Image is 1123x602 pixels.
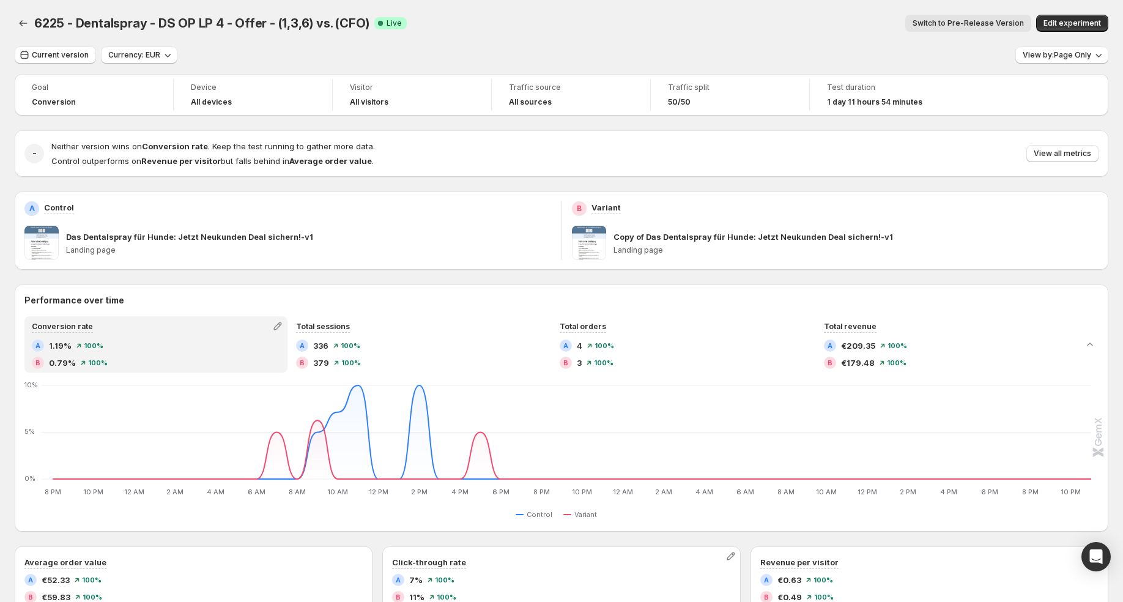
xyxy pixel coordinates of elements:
[827,81,952,108] a: Test duration1 day 11 hours 54 minutes
[777,488,795,496] text: 8 AM
[289,488,306,496] text: 8 AM
[613,245,1099,255] p: Landing page
[981,488,998,496] text: 6 PM
[142,141,208,151] strong: Conversion rate
[858,488,877,496] text: 12 PM
[49,340,72,352] span: 1.19%
[88,359,108,366] span: 100 %
[1081,542,1111,571] div: Open Intercom Messenger
[613,231,893,243] p: Copy of Das Dentalspray für Hunde: Jetzt Neukunden Deal sichern!-v1
[369,488,388,496] text: 12 PM
[24,381,38,389] text: 10%
[827,97,922,107] span: 1 day 11 hours 54 minutes
[560,322,606,331] span: Total orders
[595,342,614,349] span: 100 %
[764,593,769,601] h2: B
[341,342,360,349] span: 100 %
[940,488,957,496] text: 4 PM
[191,97,232,107] h4: All devices
[32,81,156,108] a: GoalConversion
[533,488,550,496] text: 8 PM
[411,488,428,496] text: 2 PM
[341,359,361,366] span: 100 %
[191,83,315,92] span: Device
[327,488,348,496] text: 10 AM
[166,488,183,496] text: 2 AM
[32,322,93,331] span: Conversion rate
[1023,50,1091,60] span: View by: Page Only
[32,50,89,60] span: Current version
[828,359,832,366] h2: B
[572,226,606,260] img: Copy of Das Dentalspray für Hunde: Jetzt Neukunden Deal sichern!-v1
[29,204,35,214] h2: A
[124,488,144,496] text: 12 AM
[24,226,59,260] img: Das Dentalspray für Hunde: Jetzt Neukunden Deal sichern!-v1
[44,201,74,214] p: Control
[577,357,582,369] span: 3
[814,593,834,601] span: 100 %
[24,294,1099,307] h2: Performance over time
[888,342,907,349] span: 100 %
[1036,15,1108,32] button: Edit experiment
[492,488,510,496] text: 6 PM
[1043,18,1101,28] span: Edit experiment
[66,245,552,255] p: Landing page
[613,488,633,496] text: 12 AM
[42,574,70,586] span: €52.33
[563,507,602,522] button: Variant
[655,488,672,496] text: 2 AM
[49,357,76,369] span: 0.79%
[289,156,372,166] strong: Average order value
[913,18,1024,28] span: Switch to Pre-Release Version
[66,231,313,243] p: Das Dentalspray für Hunde: Jetzt Neukunden Deal sichern!-v1
[396,593,401,601] h2: B
[313,357,329,369] span: 379
[905,15,1031,32] button: Switch to Pre-Release Version
[396,576,401,584] h2: A
[841,340,875,352] span: €209.35
[574,510,597,519] span: Variant
[900,488,916,496] text: 2 PM
[577,340,582,352] span: 4
[296,322,350,331] span: Total sessions
[887,359,906,366] span: 100 %
[1034,149,1091,158] span: View all metrics
[841,357,875,369] span: €179.48
[141,156,221,166] strong: Revenue per visitor
[777,574,801,586] span: €0.63
[24,474,35,483] text: 0%
[1015,46,1108,64] button: View by:Page Only
[24,556,106,568] h3: Average order value
[668,83,792,92] span: Traffic split
[45,488,61,496] text: 8 PM
[509,97,552,107] h4: All sources
[828,342,832,349] h2: A
[35,359,40,366] h2: B
[350,83,474,92] span: Visitor
[108,50,160,60] span: Currency: EUR
[435,576,454,584] span: 100 %
[28,576,33,584] h2: A
[695,488,713,496] text: 4 AM
[101,46,177,64] button: Currency: EUR
[824,322,877,331] span: Total revenue
[51,141,375,151] span: Neither version wins on . Keep the test running to gather more data.
[15,15,32,32] button: Back
[350,97,388,107] h4: All visitors
[32,147,37,160] h2: -
[28,593,33,601] h2: B
[313,340,328,352] span: 336
[409,574,423,586] span: 7%
[392,556,466,568] h3: Click-through rate
[451,488,469,496] text: 4 PM
[15,46,96,64] button: Current version
[191,81,315,108] a: DeviceAll devices
[572,488,592,496] text: 10 PM
[248,488,265,496] text: 6 AM
[668,97,691,107] span: 50/50
[207,488,224,496] text: 4 AM
[509,81,633,108] a: Traffic sourceAll sources
[816,488,837,496] text: 10 AM
[32,83,156,92] span: Goal
[1061,488,1081,496] text: 10 PM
